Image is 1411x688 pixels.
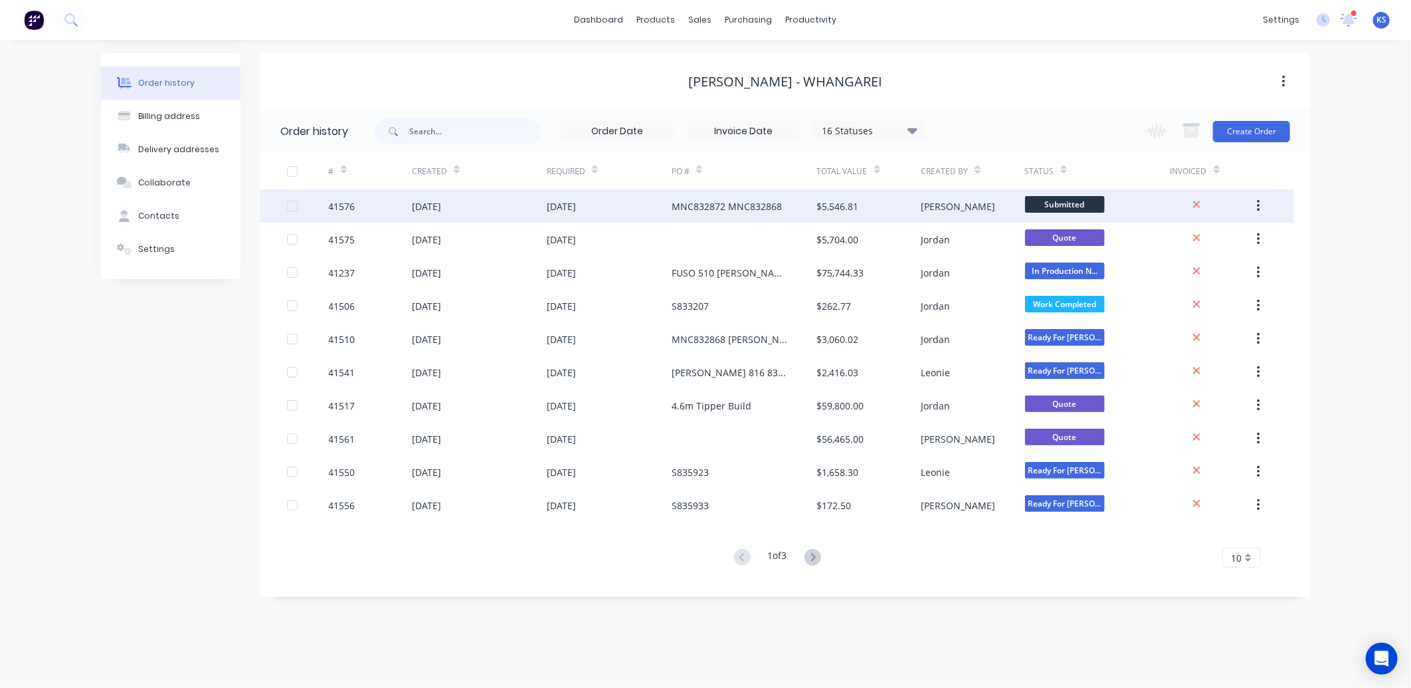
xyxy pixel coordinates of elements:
[688,74,882,90] div: [PERSON_NAME] - Whangarei
[412,199,441,213] div: [DATE]
[547,233,576,247] div: [DATE]
[1025,229,1105,246] span: Quote
[412,153,547,189] div: Created
[1025,429,1105,445] span: Quote
[412,465,441,479] div: [DATE]
[329,332,355,346] div: 41510
[817,153,921,189] div: Total Value
[672,366,791,380] div: [PERSON_NAME] 816 831340
[412,366,441,380] div: [DATE]
[561,122,673,142] input: Order Date
[1025,396,1105,412] span: Quote
[921,199,995,213] div: [PERSON_NAME]
[672,199,782,213] div: MNC832872 MNC832868
[1025,196,1105,213] span: Submitted
[814,124,925,138] div: 16 Statuses
[547,299,576,313] div: [DATE]
[329,166,334,177] div: #
[138,110,200,122] div: Billing address
[329,366,355,380] div: 41541
[412,266,441,280] div: [DATE]
[817,432,864,446] div: $56,465.00
[547,166,585,177] div: Required
[568,10,630,30] a: dashboard
[412,399,441,413] div: [DATE]
[1025,166,1054,177] div: Status
[138,210,179,222] div: Contacts
[409,118,541,145] input: Search...
[672,153,817,189] div: PO #
[329,199,355,213] div: 41576
[101,66,240,100] button: Order history
[672,499,709,513] div: S835933
[817,366,859,380] div: $2,416.03
[329,499,355,513] div: 41556
[921,465,950,479] div: Leonie
[921,166,968,177] div: Created By
[280,124,348,140] div: Order history
[547,399,576,413] div: [DATE]
[779,10,844,30] div: productivity
[547,366,576,380] div: [DATE]
[329,233,355,247] div: 41575
[817,266,864,280] div: $75,744.33
[138,177,191,189] div: Collaborate
[547,499,576,513] div: [DATE]
[1025,329,1105,346] span: Ready For [PERSON_NAME]
[817,332,859,346] div: $3,060.02
[1376,14,1386,26] span: KS
[329,432,355,446] div: 41561
[412,332,441,346] div: [DATE]
[672,266,791,280] div: FUSO 510 [PERSON_NAME] PO 825751
[672,166,690,177] div: PO #
[1366,643,1398,675] div: Open Intercom Messenger
[817,299,852,313] div: $262.77
[412,499,441,513] div: [DATE]
[138,144,219,156] div: Delivery addresses
[921,153,1024,189] div: Created By
[101,166,240,199] button: Collaborate
[921,399,950,413] div: Jordan
[547,332,576,346] div: [DATE]
[329,153,412,189] div: #
[719,10,779,30] div: purchasing
[921,499,995,513] div: [PERSON_NAME]
[1171,153,1254,189] div: Invoiced
[1025,462,1105,479] span: Ready For [PERSON_NAME]
[688,122,799,142] input: Invoice Date
[101,100,240,133] button: Billing address
[101,133,240,166] button: Delivery addresses
[672,332,791,346] div: MNC832868 [PERSON_NAME] 816
[547,432,576,446] div: [DATE]
[921,266,950,280] div: Jordan
[101,199,240,233] button: Contacts
[329,299,355,313] div: 41506
[547,465,576,479] div: [DATE]
[817,399,864,413] div: $59,800.00
[412,299,441,313] div: [DATE]
[1256,10,1306,30] div: settings
[1025,263,1105,279] span: In Production N...
[817,499,852,513] div: $172.50
[1025,495,1105,512] span: Ready For [PERSON_NAME]
[1025,296,1105,312] span: Work Completed
[921,332,950,346] div: Jordan
[672,465,709,479] div: S835923
[329,465,355,479] div: 41550
[921,233,950,247] div: Jordan
[921,432,995,446] div: [PERSON_NAME]
[412,432,441,446] div: [DATE]
[1213,121,1290,142] button: Create Order
[547,266,576,280] div: [DATE]
[547,199,576,213] div: [DATE]
[672,399,751,413] div: 4.6m Tipper Build
[768,548,787,568] div: 1 of 3
[1025,362,1105,379] span: Ready For [PERSON_NAME]
[329,399,355,413] div: 41517
[138,77,195,89] div: Order history
[101,233,240,266] button: Settings
[1025,153,1171,189] div: Status
[817,233,859,247] div: $5,704.00
[412,233,441,247] div: [DATE]
[1231,551,1242,565] span: 10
